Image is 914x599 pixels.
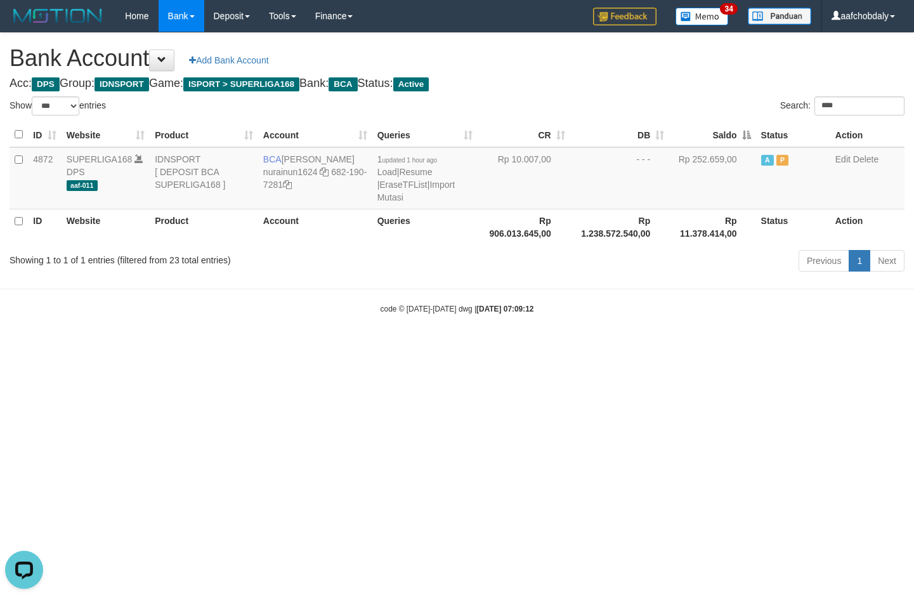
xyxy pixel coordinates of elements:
img: panduan.png [748,8,811,25]
td: Rp 10.007,00 [478,147,570,209]
span: Paused [776,155,789,166]
th: Queries: activate to sort column ascending [372,122,478,147]
th: Action [830,122,904,147]
img: Button%20Memo.svg [676,8,729,25]
th: Action [830,209,904,245]
th: ID: activate to sort column ascending [28,122,62,147]
span: | | | [377,154,455,202]
th: CR: activate to sort column ascending [478,122,570,147]
th: Website: activate to sort column ascending [62,122,150,147]
a: Import Mutasi [377,180,455,202]
h4: Acc: Group: Game: Bank: Status: [10,77,904,90]
span: updated 1 hour ago [382,157,437,164]
td: Rp 252.659,00 [669,147,755,209]
th: Queries [372,209,478,245]
th: Saldo: activate to sort column descending [669,122,755,147]
a: Previous [799,250,849,272]
span: IDNSPORT [95,77,149,91]
th: Rp 906.013.645,00 [478,209,570,245]
td: DPS [62,147,150,209]
span: BCA [263,154,282,164]
select: Showentries [32,96,79,115]
td: 4872 [28,147,62,209]
th: Product: activate to sort column ascending [150,122,258,147]
small: code © [DATE]-[DATE] dwg | [381,305,534,313]
a: Delete [853,154,878,164]
span: ISPORT > SUPERLIGA168 [183,77,299,91]
a: EraseTFList [379,180,427,190]
strong: [DATE] 07:09:12 [476,305,533,313]
td: - - - [570,147,670,209]
a: Next [870,250,904,272]
img: Feedback.jpg [593,8,656,25]
th: Account: activate to sort column ascending [258,122,372,147]
a: 1 [849,250,870,272]
a: Copy nurainun1624 to clipboard [320,167,329,177]
div: Showing 1 to 1 of 1 entries (filtered from 23 total entries) [10,249,371,267]
img: MOTION_logo.png [10,6,106,25]
input: Search: [814,96,904,115]
a: nurainun1624 [263,167,318,177]
span: Active [761,155,774,166]
th: Status [756,122,830,147]
th: Account [258,209,372,245]
th: Rp 11.378.414,00 [669,209,755,245]
a: Edit [835,154,851,164]
th: ID [28,209,62,245]
th: Rp 1.238.572.540,00 [570,209,670,245]
label: Search: [780,96,904,115]
span: Active [393,77,429,91]
a: Copy 6821907281 to clipboard [283,180,292,190]
th: Website [62,209,150,245]
h1: Bank Account [10,46,904,71]
span: BCA [329,77,357,91]
span: 1 [377,154,438,164]
span: 34 [720,3,737,15]
a: SUPERLIGA168 [67,154,133,164]
a: Load [377,167,397,177]
th: DB: activate to sort column ascending [570,122,670,147]
label: Show entries [10,96,106,115]
a: Resume [399,167,432,177]
span: aaf-011 [67,180,98,191]
td: [PERSON_NAME] 682-190-7281 [258,147,372,209]
td: IDNSPORT [ DEPOSIT BCA SUPERLIGA168 ] [150,147,258,209]
th: Status [756,209,830,245]
th: Product [150,209,258,245]
span: DPS [32,77,60,91]
button: Open LiveChat chat widget [5,5,43,43]
a: Add Bank Account [181,49,277,71]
